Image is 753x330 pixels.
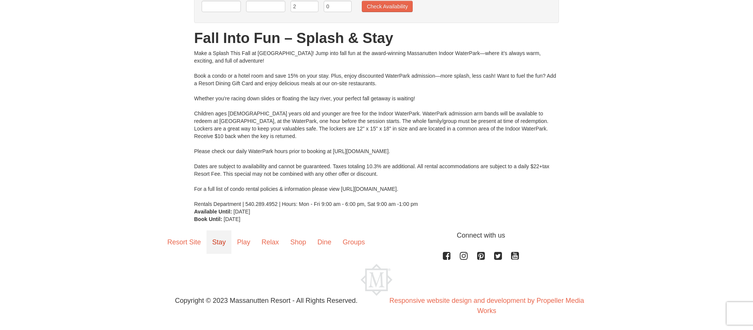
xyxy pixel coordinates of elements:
a: Resort Site [162,230,207,254]
h1: Fall Into Fun – Splash & Stay [194,31,559,46]
strong: Available Until: [194,209,232,215]
a: Groups [337,230,370,254]
button: Check Availability [362,1,413,12]
a: Play [231,230,256,254]
strong: Book Until: [194,216,222,222]
span: [DATE] [224,216,240,222]
span: [DATE] [234,209,250,215]
a: Stay [207,230,231,254]
p: Connect with us [162,230,591,241]
p: Copyright © 2023 Massanutten Resort - All Rights Reserved. [156,296,376,306]
a: Relax [256,230,285,254]
img: Massanutten Resort Logo [361,264,392,296]
a: Shop [285,230,312,254]
a: Dine [312,230,337,254]
a: Responsive website design and development by Propeller Media Works [389,297,584,315]
div: Make a Splash This Fall at [GEOGRAPHIC_DATA]! Jump into fall fun at the award-winning Massanutten... [194,49,559,208]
